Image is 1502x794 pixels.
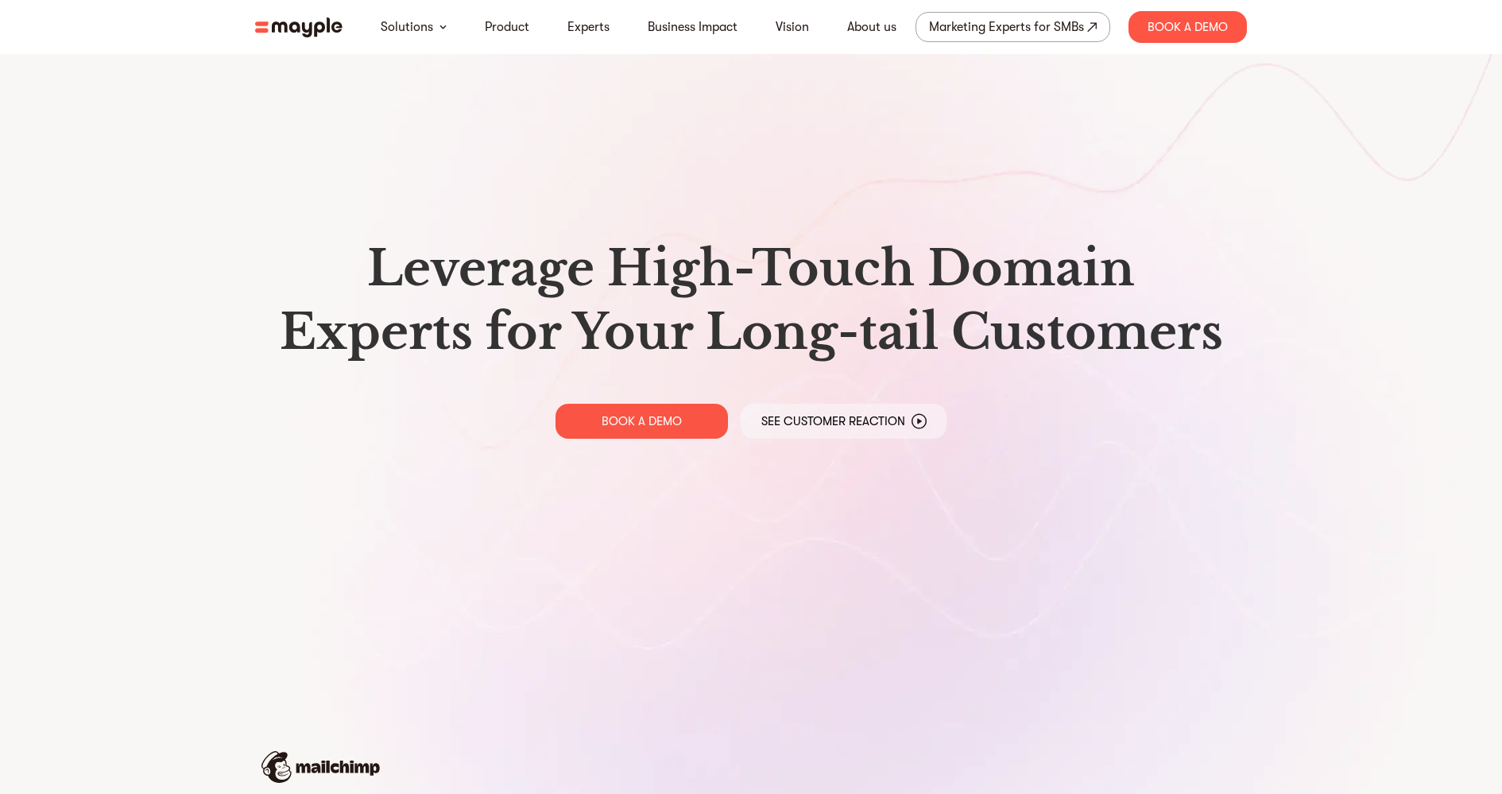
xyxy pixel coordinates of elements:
[261,751,380,783] img: mailchimp-logo
[268,237,1234,364] h1: Leverage High-Touch Domain Experts for Your Long-tail Customers
[929,16,1084,38] div: Marketing Experts for SMBs
[567,17,610,37] a: Experts
[741,404,946,439] a: See Customer Reaction
[255,17,343,37] img: mayple-logo
[439,25,447,29] img: arrow-down
[381,17,433,37] a: Solutions
[648,17,737,37] a: Business Impact
[916,12,1110,42] a: Marketing Experts for SMBs
[776,17,809,37] a: Vision
[847,17,896,37] a: About us
[485,17,529,37] a: Product
[556,404,728,439] a: BOOK A DEMO
[602,413,682,429] p: BOOK A DEMO
[1128,11,1247,43] div: Book A Demo
[761,413,905,429] p: See Customer Reaction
